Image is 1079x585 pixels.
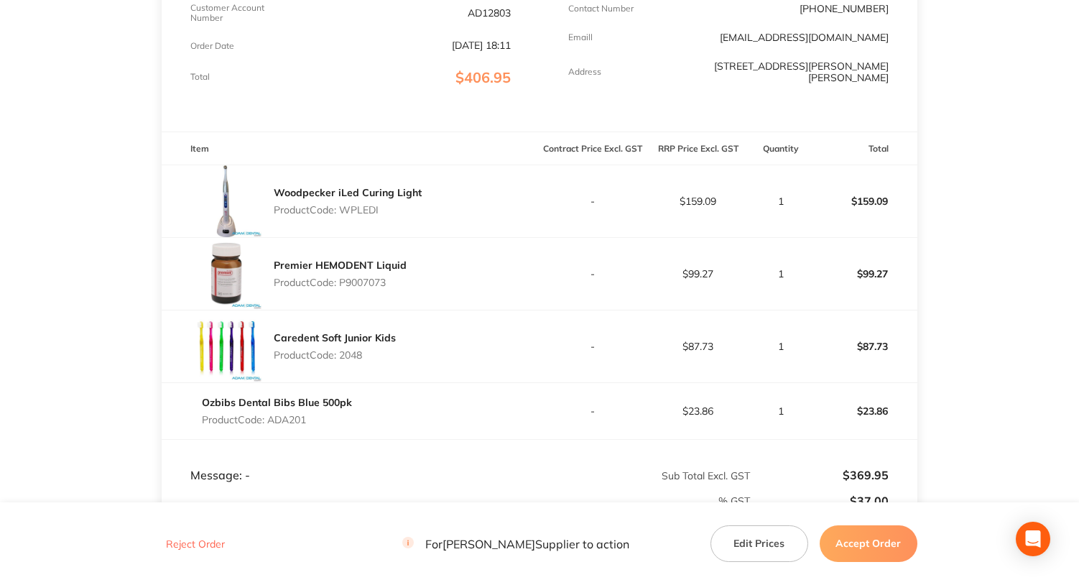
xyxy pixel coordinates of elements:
[568,4,634,14] p: Contact Number
[274,331,396,344] a: Caredent Soft Junior Kids
[675,60,889,83] p: [STREET_ADDRESS][PERSON_NAME][PERSON_NAME]
[751,469,888,482] p: $369.95
[812,184,916,218] p: $159.09
[540,268,644,280] p: -
[646,268,750,280] p: $99.27
[162,495,750,507] p: % GST
[539,132,645,165] th: Contract Price Excl. GST
[162,440,539,483] td: Message: -
[710,525,808,561] button: Edit Prices
[812,257,916,291] p: $99.27
[646,341,750,352] p: $87.73
[202,414,352,425] p: Product Code: ADA201
[751,405,810,417] p: 1
[190,3,297,23] p: Customer Account Number
[646,405,750,417] p: $23.86
[820,525,917,561] button: Accept Order
[190,310,262,382] img: emVpdTRyaA
[452,40,511,51] p: [DATE] 18:11
[190,165,262,237] img: MnF3YXJsdw
[468,7,511,19] p: AD12803
[568,32,593,42] p: Emaill
[568,67,601,77] p: Address
[645,132,751,165] th: RRP Price Excl. GST
[274,186,422,199] a: Woodpecker iLed Curing Light
[274,204,422,216] p: Product Code: WPLEDI
[540,195,644,207] p: -
[190,72,210,82] p: Total
[800,3,889,14] p: [PHONE_NUMBER]
[751,341,810,352] p: 1
[751,195,810,207] p: 1
[812,394,916,428] p: $23.86
[812,329,916,364] p: $87.73
[751,268,810,280] p: 1
[455,68,511,86] span: $406.95
[720,31,889,44] a: [EMAIL_ADDRESS][DOMAIN_NAME]
[751,494,888,507] p: $37.00
[202,396,352,409] a: Ozbibs Dental Bibs Blue 500pk
[162,538,229,551] button: Reject Order
[274,277,407,288] p: Product Code: P9007073
[540,470,750,482] p: Sub Total Excl. GST
[190,238,262,310] img: emllazE2Ng
[811,132,917,165] th: Total
[274,349,396,361] p: Product Code: 2048
[540,405,644,417] p: -
[1016,522,1050,556] div: Open Intercom Messenger
[646,195,750,207] p: $159.09
[751,132,811,165] th: Quantity
[274,259,407,272] a: Premier HEMODENT Liquid
[190,41,234,51] p: Order Date
[540,341,644,352] p: -
[402,537,629,551] p: For [PERSON_NAME] Supplier to action
[162,132,539,165] th: Item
